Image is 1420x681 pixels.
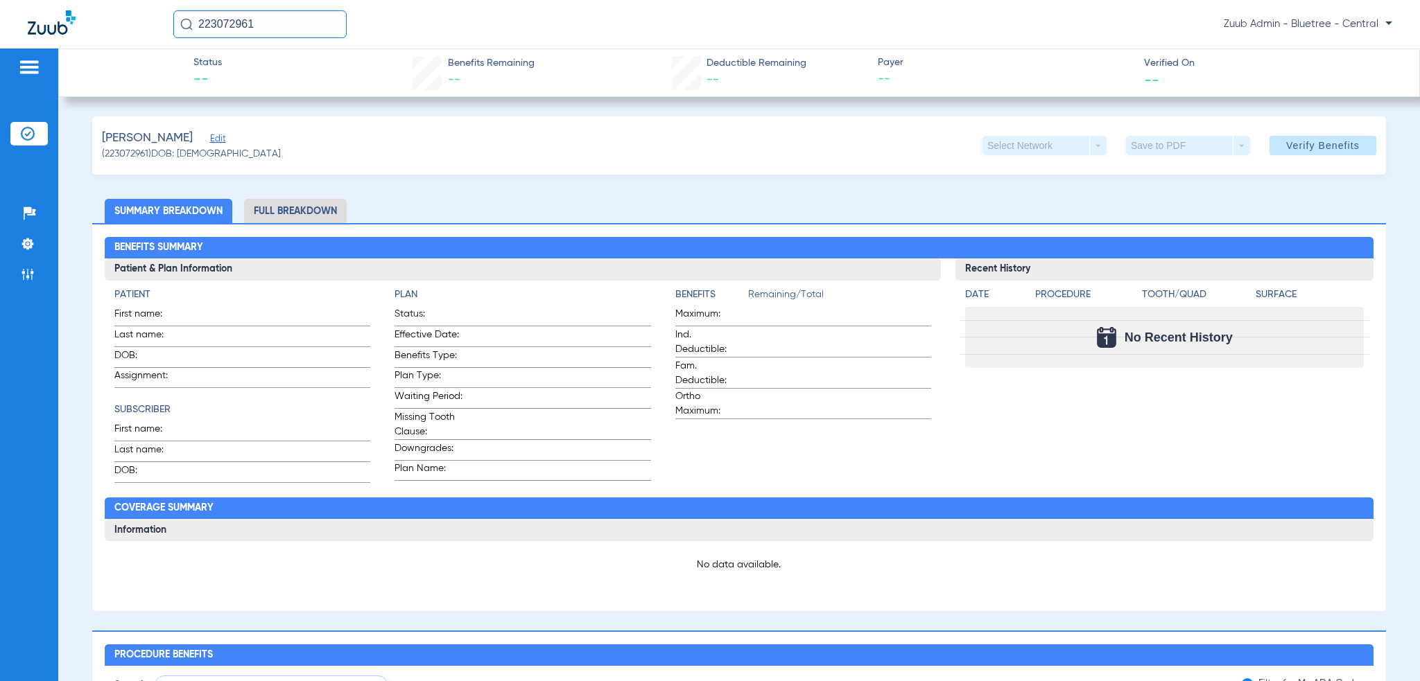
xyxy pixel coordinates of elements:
span: -- [878,71,1132,88]
img: hamburger-icon [18,59,40,76]
img: Calendar [1097,327,1116,348]
span: (223072961) DOB: [DEMOGRAPHIC_DATA] [102,147,281,161]
span: Benefits Type: [395,348,462,367]
p: No data available. [114,558,1365,572]
app-breakdown-title: Benefits [675,288,748,307]
span: Plan Name: [395,461,462,480]
h3: Recent History [955,258,1374,281]
span: First name: [114,307,182,326]
span: Effective Date: [395,328,462,346]
span: DOB: [114,348,182,367]
h4: Subscriber [114,403,371,417]
app-breakdown-title: Tooth/Quad [1142,288,1251,307]
h2: Coverage Summary [105,497,1374,520]
span: First name: [114,422,182,441]
span: -- [707,73,719,86]
span: Maximum: [675,307,743,326]
span: Edit [210,134,223,147]
h2: Procedure Benefits [105,644,1374,666]
h4: Surface [1256,288,1365,302]
li: Full Breakdown [244,199,347,223]
h4: Patient [114,288,371,302]
span: Last name: [114,328,182,346]
span: Remaining/Total [748,288,932,307]
app-breakdown-title: Surface [1256,288,1365,307]
input: Search for patients [173,10,347,38]
span: Plan Type: [395,369,462,387]
span: Verified On [1144,56,1398,71]
img: Zuub Logo [28,10,76,35]
span: Last name: [114,443,182,461]
span: DOB: [114,463,182,482]
span: Missing Tooth Clause: [395,410,462,439]
h4: Date [965,288,1023,302]
app-breakdown-title: Procedure [1035,288,1137,307]
span: Assignment: [114,369,182,387]
span: Fam. Deductible: [675,359,743,388]
span: Status [193,55,222,70]
span: Deductible Remaining [707,56,806,71]
span: Verify Benefits [1286,140,1360,151]
app-breakdown-title: Date [965,288,1023,307]
span: Status: [395,307,462,326]
h4: Benefits [675,288,748,302]
span: Zuub Admin - Bluetree - Central [1224,17,1392,31]
li: Summary Breakdown [105,199,232,223]
iframe: Chat Widget [1351,614,1420,681]
h3: Patient & Plan Information [105,258,942,281]
span: Ind. Deductible: [675,328,743,357]
span: No Recent History [1125,330,1233,344]
span: -- [193,71,222,90]
span: Ortho Maximum: [675,389,743,418]
h4: Tooth/Quad [1142,288,1251,302]
h4: Plan [395,288,651,302]
span: [PERSON_NAME] [102,130,193,147]
h3: Information [105,519,1374,541]
h2: Benefits Summary [105,237,1374,259]
h4: Procedure [1035,288,1137,302]
span: Payer [878,55,1132,70]
img: Search Icon [180,18,193,30]
span: Waiting Period: [395,389,462,408]
span: Downgrades: [395,441,462,460]
span: -- [1144,72,1159,87]
span: Benefits Remaining [448,56,535,71]
span: -- [448,73,460,86]
button: Verify Benefits [1270,136,1376,155]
